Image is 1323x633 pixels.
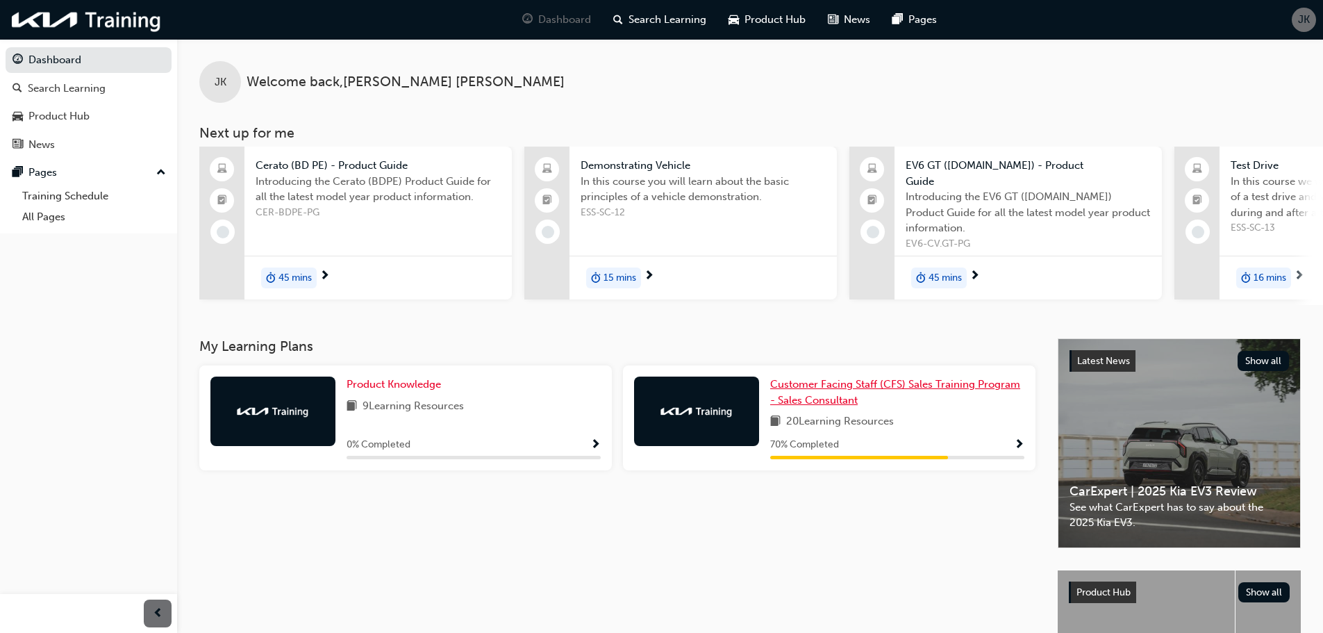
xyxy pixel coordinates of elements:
[867,161,877,179] span: laptop-icon
[28,165,57,181] div: Pages
[347,398,357,416] span: book-icon
[217,192,227,210] span: booktick-icon
[1070,500,1289,531] span: See what CarExpert has to say about the 2025 Kia EV3.
[849,147,1162,299] a: EV6 GT ([DOMAIN_NAME]) - Product GuideIntroducing the EV6 GT ([DOMAIN_NAME]) Product Guide for al...
[542,161,552,179] span: laptop-icon
[906,158,1151,189] span: EV6 GT ([DOMAIN_NAME]) - Product Guide
[867,192,877,210] span: booktick-icon
[199,147,512,299] a: Cerato (BD PE) - Product GuideIntroducing the Cerato (BDPE) Product Guide for all the latest mode...
[591,269,601,287] span: duration-icon
[6,160,172,186] button: Pages
[906,189,1151,236] span: Introducing the EV6 GT ([DOMAIN_NAME]) Product Guide for all the latest model year product inform...
[153,605,163,623] span: prev-icon
[590,436,601,454] button: Show Progress
[7,6,167,34] img: kia-training
[929,270,962,286] span: 45 mins
[347,437,410,453] span: 0 % Completed
[581,174,826,205] span: In this course you will learn about the basic principles of a vehicle demonstration.
[217,161,227,179] span: laptop-icon
[1238,351,1290,371] button: Show all
[28,108,90,124] div: Product Hub
[538,12,591,28] span: Dashboard
[6,47,172,73] a: Dashboard
[581,158,826,174] span: Demonstrating Vehicle
[217,226,229,238] span: learningRecordVerb_NONE-icon
[347,377,447,393] a: Product Knowledge
[363,398,464,416] span: 9 Learning Resources
[908,12,937,28] span: Pages
[6,132,172,158] a: News
[892,11,903,28] span: pages-icon
[770,437,839,453] span: 70 % Completed
[867,226,879,238] span: learningRecordVerb_NONE-icon
[247,74,565,90] span: Welcome back , [PERSON_NAME] [PERSON_NAME]
[1076,586,1131,598] span: Product Hub
[786,413,894,431] span: 20 Learning Resources
[1292,8,1316,32] button: JK
[581,205,826,221] span: ESS-SC-12
[13,54,23,67] span: guage-icon
[1192,161,1202,179] span: laptop-icon
[17,206,172,228] a: All Pages
[658,404,735,418] img: kia-training
[266,269,276,287] span: duration-icon
[1192,226,1204,238] span: learningRecordVerb_NONE-icon
[1069,582,1290,604] a: Product HubShow all
[1070,484,1289,500] span: CarExpert | 2025 Kia EV3 Review
[770,377,1024,408] a: Customer Facing Staff (CFS) Sales Training Program - Sales Consultant
[235,404,311,418] img: kia-training
[1014,436,1024,454] button: Show Progress
[256,174,501,205] span: Introducing the Cerato (BDPE) Product Guide for all the latest model year product information.
[13,83,22,95] span: search-icon
[511,6,602,34] a: guage-iconDashboard
[844,12,870,28] span: News
[1294,270,1304,283] span: next-icon
[524,147,837,299] a: Demonstrating VehicleIn this course you will learn about the basic principles of a vehicle demons...
[319,270,330,283] span: next-icon
[1070,350,1289,372] a: Latest NewsShow all
[1238,582,1290,602] button: Show all
[602,6,717,34] a: search-iconSearch Learning
[542,192,552,210] span: booktick-icon
[717,6,817,34] a: car-iconProduct Hub
[278,270,312,286] span: 45 mins
[6,104,172,129] a: Product Hub
[28,81,106,97] div: Search Learning
[177,125,1323,141] h3: Next up for me
[590,439,601,452] span: Show Progress
[970,270,980,283] span: next-icon
[522,11,533,28] span: guage-icon
[13,139,23,151] span: news-icon
[256,205,501,221] span: CER-BDPE-PG
[1298,12,1310,28] span: JK
[1014,439,1024,452] span: Show Progress
[881,6,948,34] a: pages-iconPages
[1192,192,1202,210] span: booktick-icon
[1058,338,1301,548] a: Latest NewsShow allCarExpert | 2025 Kia EV3 ReviewSee what CarExpert has to say about the 2025 Ki...
[542,226,554,238] span: learningRecordVerb_NONE-icon
[629,12,706,28] span: Search Learning
[13,110,23,123] span: car-icon
[347,378,441,391] span: Product Knowledge
[916,269,926,287] span: duration-icon
[156,164,166,182] span: up-icon
[828,11,838,28] span: news-icon
[28,137,55,153] div: News
[770,378,1020,406] span: Customer Facing Staff (CFS) Sales Training Program - Sales Consultant
[1077,355,1130,367] span: Latest News
[199,338,1035,354] h3: My Learning Plans
[256,158,501,174] span: Cerato (BD PE) - Product Guide
[6,76,172,101] a: Search Learning
[17,186,172,207] a: Training Schedule
[604,270,636,286] span: 15 mins
[6,44,172,160] button: DashboardSearch LearningProduct HubNews
[215,74,226,90] span: JK
[13,167,23,179] span: pages-icon
[1254,270,1286,286] span: 16 mins
[729,11,739,28] span: car-icon
[906,236,1151,252] span: EV6-CV.GT-PG
[613,11,623,28] span: search-icon
[1241,269,1251,287] span: duration-icon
